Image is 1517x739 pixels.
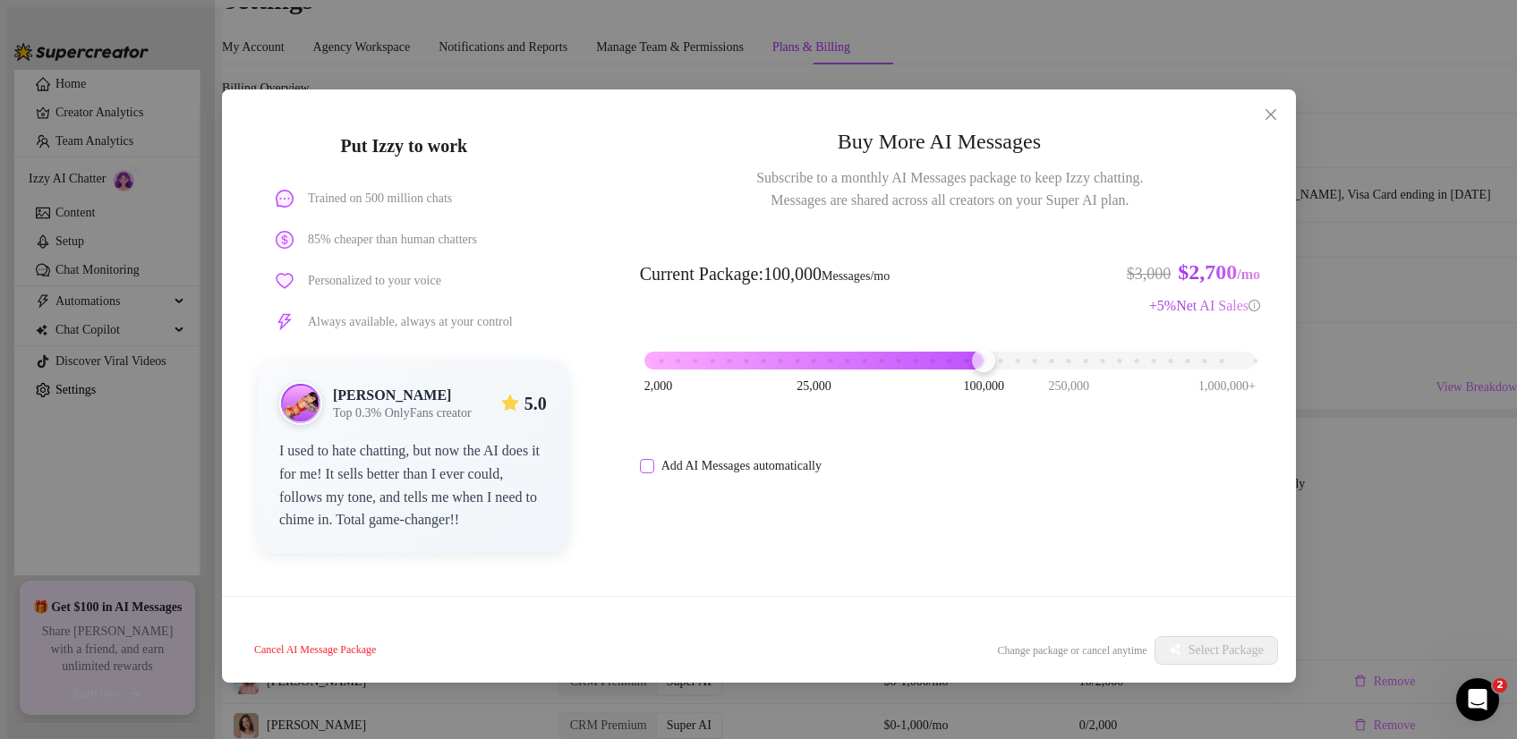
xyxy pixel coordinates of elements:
span: star [500,395,518,412]
span: Always available, always at your control [308,312,513,332]
span: Messages/mo [821,269,889,283]
span: 25,000 [797,377,831,396]
span: 2 [1493,678,1507,692]
span: thunderbolt [276,313,294,331]
span: Close [1257,107,1285,122]
span: /mo [1237,267,1260,282]
span: message [276,190,294,208]
span: heart [276,272,294,290]
del: $3,000 [1126,265,1171,283]
span: 250,000 [1048,377,1089,396]
span: Top 0.3% OnlyFans creator [333,406,472,421]
span: 2,000 [643,377,672,396]
span: 85% cheaper than human chatters [308,230,477,250]
button: Select Package [1154,636,1277,665]
span: 1,000,000+ [1198,377,1256,396]
span: Current Package : 100,000 [639,260,890,288]
button: Close [1257,100,1285,129]
span: 100,000 [963,377,1004,396]
span: info-circle [1249,300,1260,311]
span: Subscribe to a monthly AI Messages package to keep Izzy chatting. Messages are shared across all ... [756,166,1143,211]
span: Change package or cancel anytime [997,644,1146,657]
button: Cancel AI Message Package [240,636,390,665]
span: Trained on 500 million chats [308,189,452,208]
span: dollar [276,231,294,249]
h3: $2,700 [1178,259,1260,287]
div: I used to hate chatting, but now the AI does it for me! It sells better than I ever could, follow... [279,439,547,531]
div: Net AI Sales [1176,294,1260,317]
span: Cancel AI Message Package [254,643,376,657]
iframe: Intercom live chat [1456,678,1499,721]
img: public [281,384,320,423]
div: Add AI Messages automatically [660,456,821,476]
span: Personalized to your voice [308,271,441,291]
span: Buy More AI Messages [837,125,1061,159]
strong: [PERSON_NAME] [333,387,451,403]
strong: Put Izzy to work [340,136,485,156]
strong: 5.0 [524,394,546,413]
span: + 5 % [1148,298,1259,313]
span: close [1264,107,1278,122]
